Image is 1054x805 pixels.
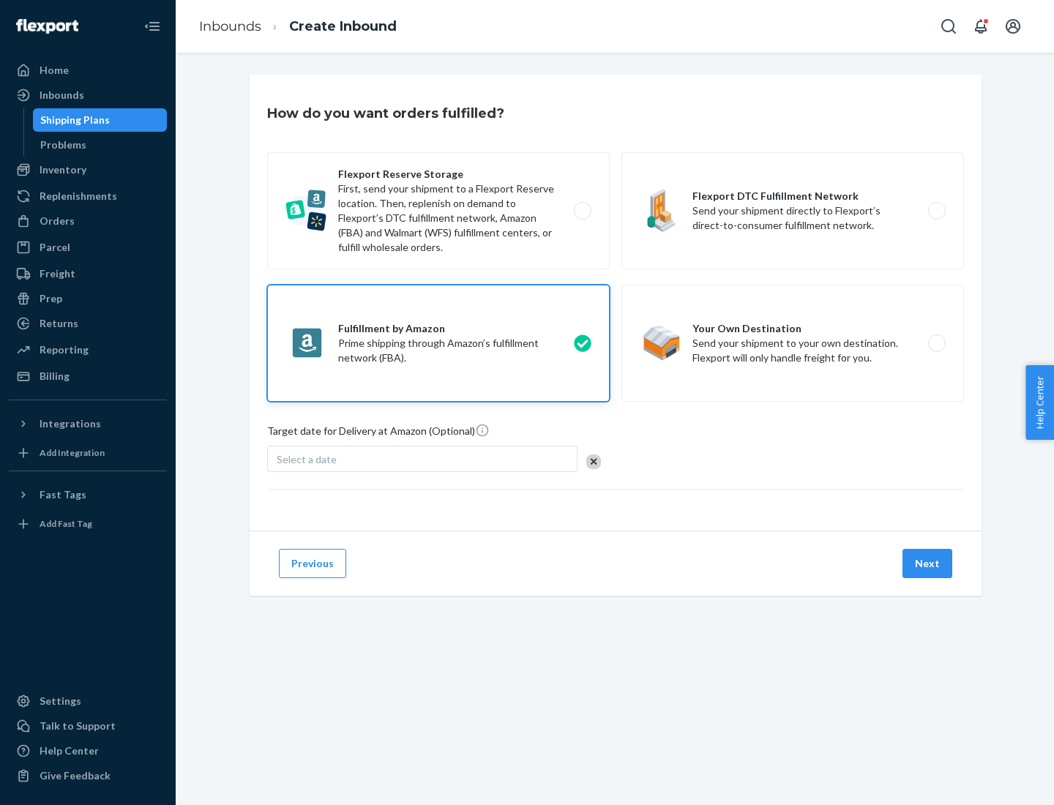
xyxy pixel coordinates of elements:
[40,316,78,331] div: Returns
[40,291,62,306] div: Prep
[40,719,116,733] div: Talk to Support
[9,83,167,107] a: Inbounds
[40,240,70,255] div: Parcel
[9,512,167,536] a: Add Fast Tag
[1025,365,1054,440] button: Help Center
[267,104,504,123] h3: How do you want orders fulfilled?
[9,236,167,259] a: Parcel
[40,446,105,459] div: Add Integration
[902,549,952,578] button: Next
[9,483,167,506] button: Fast Tags
[9,441,167,465] a: Add Integration
[40,694,81,708] div: Settings
[9,209,167,233] a: Orders
[9,59,167,82] a: Home
[40,744,99,758] div: Help Center
[40,416,101,431] div: Integrations
[998,12,1028,41] button: Open account menu
[40,189,117,203] div: Replenishments
[40,266,75,281] div: Freight
[40,63,69,78] div: Home
[9,412,167,435] button: Integrations
[40,517,92,530] div: Add Fast Tag
[9,312,167,335] a: Returns
[9,764,167,787] button: Give Feedback
[9,714,167,738] a: Talk to Support
[289,18,397,34] a: Create Inbound
[9,262,167,285] a: Freight
[279,549,346,578] button: Previous
[934,12,963,41] button: Open Search Box
[33,108,168,132] a: Shipping Plans
[16,19,78,34] img: Flexport logo
[9,338,167,362] a: Reporting
[9,689,167,713] a: Settings
[40,768,111,783] div: Give Feedback
[40,113,110,127] div: Shipping Plans
[187,5,408,48] ol: breadcrumbs
[9,287,167,310] a: Prep
[40,214,75,228] div: Orders
[40,88,84,102] div: Inbounds
[966,12,995,41] button: Open notifications
[138,12,167,41] button: Close Navigation
[40,369,70,383] div: Billing
[40,487,86,502] div: Fast Tags
[9,184,167,208] a: Replenishments
[40,342,89,357] div: Reporting
[267,423,490,444] span: Target date for Delivery at Amazon (Optional)
[9,158,167,181] a: Inventory
[40,138,86,152] div: Problems
[199,18,261,34] a: Inbounds
[277,453,337,465] span: Select a date
[33,133,168,157] a: Problems
[9,739,167,763] a: Help Center
[9,364,167,388] a: Billing
[40,162,86,177] div: Inventory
